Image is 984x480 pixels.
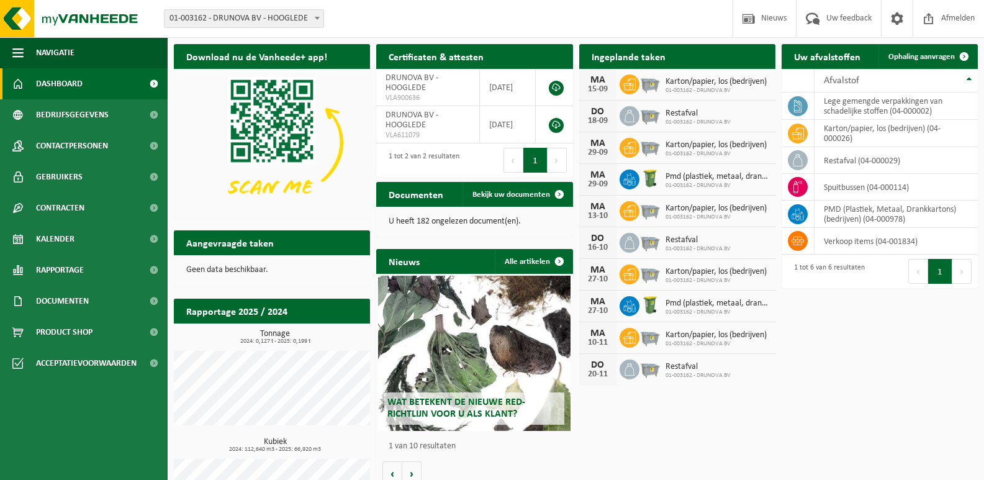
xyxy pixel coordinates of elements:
span: 01-003162 - DRUNOVA BV [666,340,767,348]
span: Acceptatievoorwaarden [36,348,137,379]
h2: Download nu de Vanheede+ app! [174,44,340,68]
button: Next [548,148,567,173]
div: DO [585,233,610,243]
td: karton/papier, los (bedrijven) (04-000026) [815,120,978,147]
span: 01-003162 - DRUNOVA BV - HOOGLEDE [164,9,324,28]
span: Karton/papier, los (bedrijven) [666,140,767,150]
img: Download de VHEPlus App [174,69,370,216]
img: WB-2500-GAL-GY-01 [639,358,661,379]
p: 1 van 10 resultaten [389,442,566,451]
span: VLA611079 [386,130,470,140]
h2: Rapportage 2025 / 2024 [174,299,300,323]
img: WB-2500-GAL-GY-01 [639,231,661,252]
td: lege gemengde verpakkingen van schadelijke stoffen (04-000002) [815,93,978,120]
span: 01-003162 - DRUNOVA BV [666,119,731,126]
span: 01-003162 - DRUNOVA BV [666,277,767,284]
td: [DATE] [480,106,536,143]
span: Pmd (plastiek, metaal, drankkartons) (bedrijven) [666,299,769,309]
button: 1 [523,148,548,173]
td: verkoop items (04-001834) [815,228,978,255]
span: 2024: 112,640 m3 - 2025: 66,920 m3 [180,446,370,453]
div: 1 tot 6 van 6 resultaten [788,258,865,285]
span: Kalender [36,224,74,255]
span: Afvalstof [824,76,859,86]
span: Contactpersonen [36,130,108,161]
button: Previous [908,259,928,284]
span: Documenten [36,286,89,317]
span: Karton/papier, los (bedrijven) [666,330,767,340]
span: Contracten [36,192,84,224]
span: Rapportage [36,255,84,286]
td: spuitbussen (04-000114) [815,174,978,201]
div: MA [585,297,610,307]
span: DRUNOVA BV - HOOGLEDE [386,73,438,93]
button: Previous [503,148,523,173]
div: 29-09 [585,180,610,189]
span: 01-003162 - DRUNOVA BV [666,309,769,316]
td: PMD (Plastiek, Metaal, Drankkartons) (bedrijven) (04-000978) [815,201,978,228]
span: Bedrijfsgegevens [36,99,109,130]
div: DO [585,360,610,370]
h2: Uw afvalstoffen [782,44,873,68]
span: Karton/papier, los (bedrijven) [666,77,767,87]
span: 01-003162 - DRUNOVA BV [666,182,769,189]
div: 18-09 [585,117,610,125]
button: Next [952,259,972,284]
div: MA [585,138,610,148]
td: [DATE] [480,69,536,106]
div: 29-09 [585,148,610,157]
h2: Ingeplande taken [579,44,678,68]
span: 01-003162 - DRUNOVA BV [666,245,731,253]
div: MA [585,170,610,180]
span: Navigatie [36,37,74,68]
span: DRUNOVA BV - HOOGLEDE [386,111,438,130]
img: WB-2500-GAL-GY-01 [639,326,661,347]
span: VLA900636 [386,93,470,103]
p: Geen data beschikbaar. [186,266,358,274]
td: restafval (04-000029) [815,147,978,174]
div: DO [585,107,610,117]
h3: Tonnage [180,330,370,345]
span: Restafval [666,362,731,372]
img: WB-2500-GAL-GY-01 [639,199,661,220]
a: Bekijk uw documenten [463,182,572,207]
p: U heeft 182 ongelezen document(en). [389,217,560,226]
h2: Certificaten & attesten [376,44,496,68]
img: WB-2500-GAL-GY-01 [639,104,661,125]
span: 01-003162 - DRUNOVA BV - HOOGLEDE [165,10,323,27]
span: 01-003162 - DRUNOVA BV [666,214,767,221]
span: Pmd (plastiek, metaal, drankkartons) (bedrijven) [666,172,769,182]
div: 20-11 [585,370,610,379]
span: Gebruikers [36,161,83,192]
a: Alle artikelen [495,249,572,274]
h2: Aangevraagde taken [174,230,286,255]
span: Wat betekent de nieuwe RED-richtlijn voor u als klant? [387,397,525,419]
img: WB-2500-GAL-GY-01 [639,263,661,284]
img: WB-2500-GAL-GY-01 [639,136,661,157]
div: 16-10 [585,243,610,252]
div: MA [585,202,610,212]
span: Restafval [666,235,731,245]
span: Dashboard [36,68,83,99]
div: MA [585,328,610,338]
div: 27-10 [585,275,610,284]
h2: Nieuws [376,249,432,273]
span: Karton/papier, los (bedrijven) [666,267,767,277]
span: 01-003162 - DRUNOVA BV [666,87,767,94]
img: WB-2500-GAL-GY-01 [639,73,661,94]
span: Ophaling aanvragen [888,53,955,61]
img: WB-0240-HPE-GN-50 [639,294,661,315]
div: 1 tot 2 van 2 resultaten [382,147,459,174]
h3: Kubiek [180,438,370,453]
img: WB-0240-HPE-GN-50 [639,168,661,189]
span: Restafval [666,109,731,119]
span: 01-003162 - DRUNOVA BV [666,372,731,379]
span: Karton/papier, los (bedrijven) [666,204,767,214]
div: MA [585,265,610,275]
a: Bekijk rapportage [278,323,369,348]
iframe: chat widget [6,453,207,480]
div: 13-10 [585,212,610,220]
div: MA [585,75,610,85]
div: 10-11 [585,338,610,347]
a: Ophaling aanvragen [878,44,977,69]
